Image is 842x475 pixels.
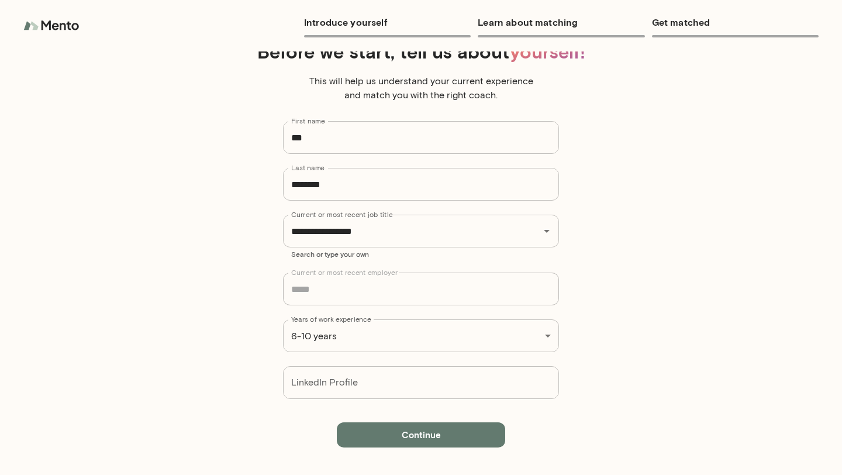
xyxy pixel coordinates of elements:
[539,223,555,239] button: Open
[291,314,371,324] label: Years of work experience
[291,163,325,173] label: Last name
[304,14,471,30] h6: Introduce yourself
[291,116,325,126] label: First name
[291,249,551,259] p: Search or type your own
[337,422,505,447] button: Continue
[283,319,559,352] div: 6-10 years
[291,209,392,219] label: Current or most recent job title
[510,40,585,63] span: yourself!
[652,14,819,30] h6: Get matched
[478,14,644,30] h6: Learn about matching
[291,267,398,277] label: Current or most recent employer
[23,14,82,37] img: logo
[304,74,538,102] p: This will help us understand your current experience and match you with the right coach.
[80,40,762,63] h4: Before we start, tell us about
